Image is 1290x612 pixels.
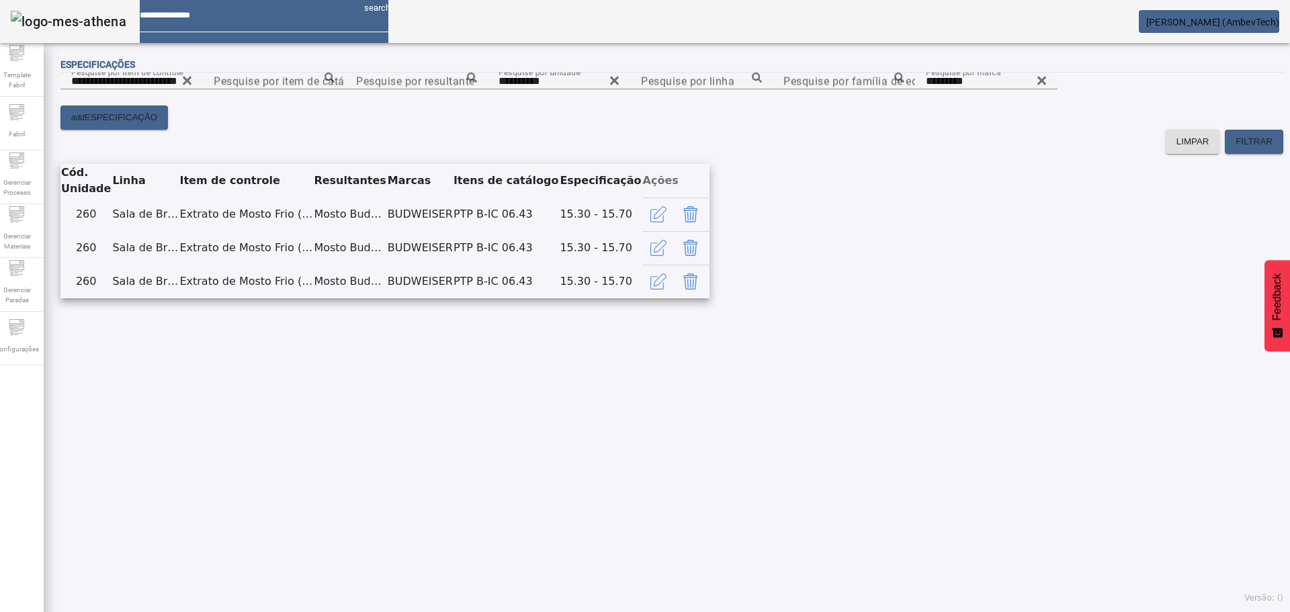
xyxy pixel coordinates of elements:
td: Extrato de Mosto Frio (°P) [179,198,313,231]
mat-label: Pesquise por família de equipamento [783,75,972,87]
input: Number [926,73,1047,89]
span: Feedback [1271,273,1283,320]
input: Number [214,73,335,89]
input: Number [641,73,762,89]
th: Item de controle [179,164,313,198]
mat-label: Pesquise por linha [641,75,734,87]
mat-label: Pesquise por marca [926,67,1001,77]
td: Mosto Budweiser [313,231,386,265]
span: ESPECIFICAÇÃO [85,111,157,124]
button: Delete [675,265,707,298]
button: FILTRAR [1225,130,1283,154]
td: Sala de Brassagem 2 [112,231,179,265]
td: PTP B-IC 06.43 [453,265,559,298]
input: Number [356,73,477,89]
td: Extrato de Mosto Frio (°P) [179,265,313,298]
span: Fabril [5,125,29,143]
button: Feedback - Mostrar pesquisa [1264,260,1290,351]
button: addESPECIFICAÇÃO [60,105,168,130]
td: BUDWEISER [387,231,453,265]
td: Mosto Budweiser R [313,265,386,298]
img: logo-mes-athena [11,11,126,32]
td: Sala de Brassagem 1 [112,198,179,231]
th: Especificação [559,164,642,198]
td: Extrato de Mosto Frio (°P) [179,231,313,265]
mat-label: Pesquise por unidade [499,67,580,77]
td: 15.30 - 15.70 [559,265,642,298]
td: BUDWEISER [387,198,453,231]
td: Mosto Budweiser [313,198,386,231]
td: 260 [60,265,112,298]
mat-label: Pesquise por item de catálogo [214,75,367,87]
input: Number [71,73,192,89]
td: BUDWEISER [387,265,453,298]
th: Cód. Unidade [60,164,112,198]
th: Marcas [387,164,453,198]
th: Ações [642,164,709,198]
input: Number [499,73,619,89]
th: Linha [112,164,179,198]
mat-label: Pesquise por item de controle [71,67,183,77]
button: Delete [675,198,707,230]
td: 15.30 - 15.70 [559,198,642,231]
span: LIMPAR [1176,135,1209,148]
span: FILTRAR [1236,135,1273,148]
td: 260 [60,198,112,231]
td: 15.30 - 15.70 [559,231,642,265]
th: Itens de catálogo [453,164,559,198]
td: PTP B-IC 06.43 [453,231,559,265]
span: [PERSON_NAME] (AmbevTech) [1146,17,1279,28]
span: Versão: () [1244,593,1283,603]
mat-label: Pesquise por resultante [356,75,475,87]
span: Especificações [60,59,135,70]
th: Resultantes [313,164,386,198]
td: Sala de Brassagem 1 [112,265,179,298]
td: PTP B-IC 06.43 [453,198,559,231]
td: 260 [60,231,112,265]
button: Delete [675,232,707,264]
button: LIMPAR [1166,130,1220,154]
input: Number [783,73,904,89]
